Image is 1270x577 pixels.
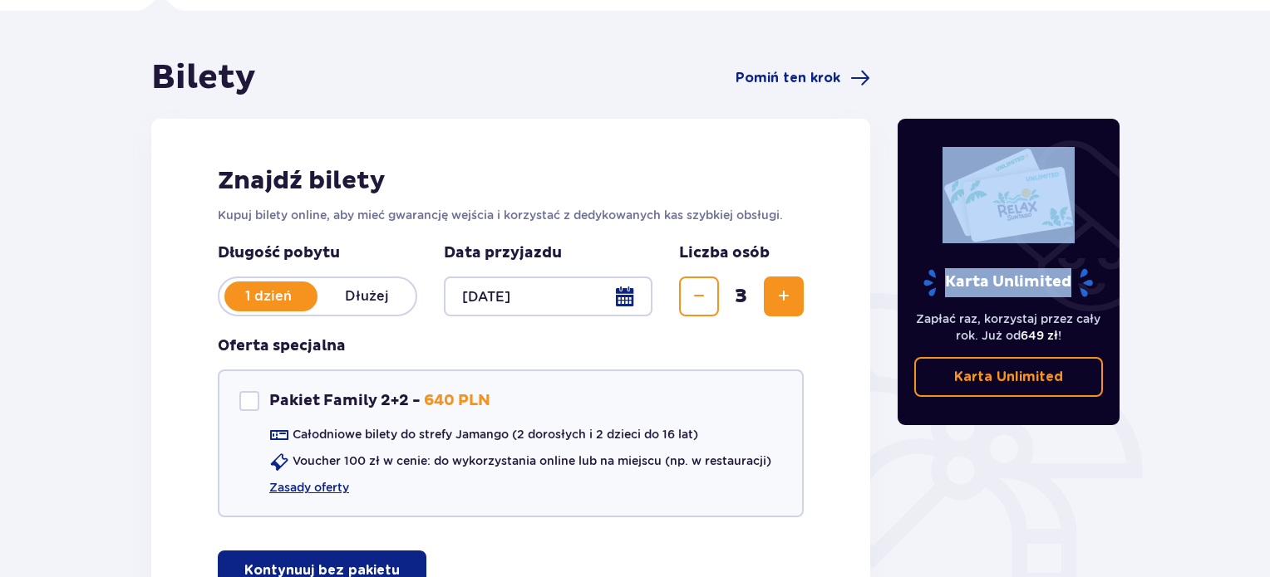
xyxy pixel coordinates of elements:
[722,284,761,309] span: 3
[424,391,490,411] p: 640 PLN
[954,368,1063,386] p: Karta Unlimited
[444,243,562,263] p: Data przyjazdu
[679,276,719,316] button: Zmniejsz
[218,165,804,197] h2: Znajdź bilety
[219,287,317,306] p: 1 dzień
[914,357,1104,397] a: Karta Unlimited
[269,479,349,496] a: Zasady oferty
[943,147,1075,243] img: Dwie karty całoroczne do Suntago z napisem 'UNLIMITED RELAX', na białym tle z tropikalnymi liśćmi...
[922,268,1095,297] p: Karta Unlimited
[679,243,770,263] p: Liczba osób
[736,69,840,87] span: Pomiń ten krok
[218,207,804,223] p: Kupuj bilety online, aby mieć gwarancję wejścia i korzystać z dedykowanych kas szybkiej obsługi.
[218,243,417,263] p: Długość pobytu
[218,336,346,356] h3: Oferta specjalna
[317,287,416,306] p: Dłużej
[914,311,1104,344] p: Zapłać raz, korzystaj przez cały rok. Już od !
[293,452,771,469] p: Voucher 100 zł w cenie: do wykorzystania online lub na miejscu (np. w restauracji)
[1021,329,1058,342] span: 649 zł
[269,391,421,411] p: Pakiet Family 2+2 -
[764,276,804,316] button: Zwiększ
[293,426,698,443] p: Całodniowe bilety do strefy Jamango (2 dorosłych i 2 dzieci do 16 lat)
[151,57,256,99] h1: Bilety
[736,68,870,88] a: Pomiń ten krok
